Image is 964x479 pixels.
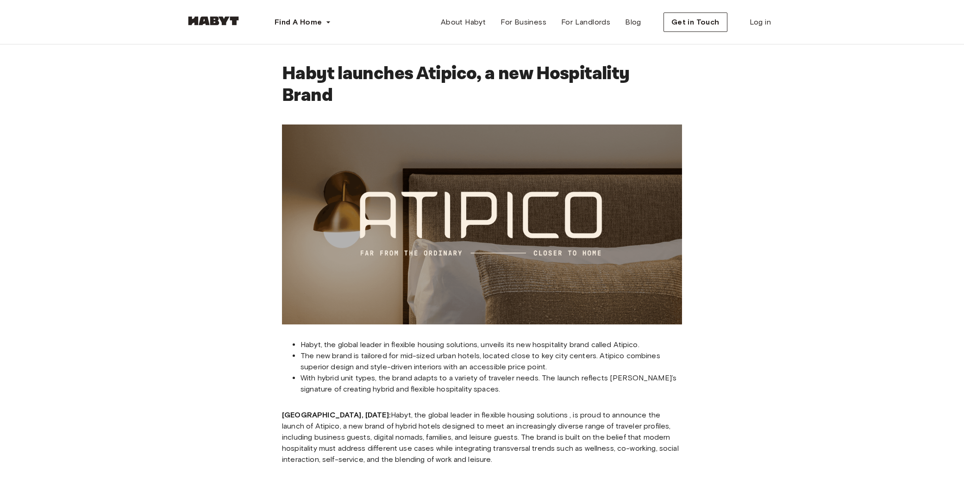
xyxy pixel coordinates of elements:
a: For Business [493,13,554,31]
span: Blog [625,17,641,28]
p: Habyt, the global leader in flexible housing solutions , is proud to announce the launch of Atipi... [282,410,682,465]
img: Habyt [186,16,241,25]
span: For Landlords [561,17,610,28]
h1: Habyt launches Atipico, a new Hospitality Brand [282,63,682,106]
li: The new brand is tailored for mid-sized urban hotels, located close to key city centers. Atipico ... [300,350,682,373]
button: Find A Home [267,13,338,31]
a: About Habyt [433,13,493,31]
span: About Habyt [441,17,486,28]
span: Log in [750,17,771,28]
span: Find A Home [275,17,322,28]
span: For Business [501,17,546,28]
span: Get in Touch [671,17,720,28]
a: For Landlords [554,13,618,31]
a: Log in [742,13,778,31]
li: Habyt, the global leader in flexible housing solutions, unveils its new hospitality brand called ... [300,339,682,350]
img: Habyt launches Atipico, a new Hospitality Brand [282,124,682,324]
strong: [GEOGRAPHIC_DATA], [DATE]: [282,411,391,419]
li: With hybrid unit types, the brand adapts to a variety of traveler needs. The launch reflects [PER... [300,373,682,395]
button: Get in Touch [664,12,727,32]
a: Blog [618,13,649,31]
